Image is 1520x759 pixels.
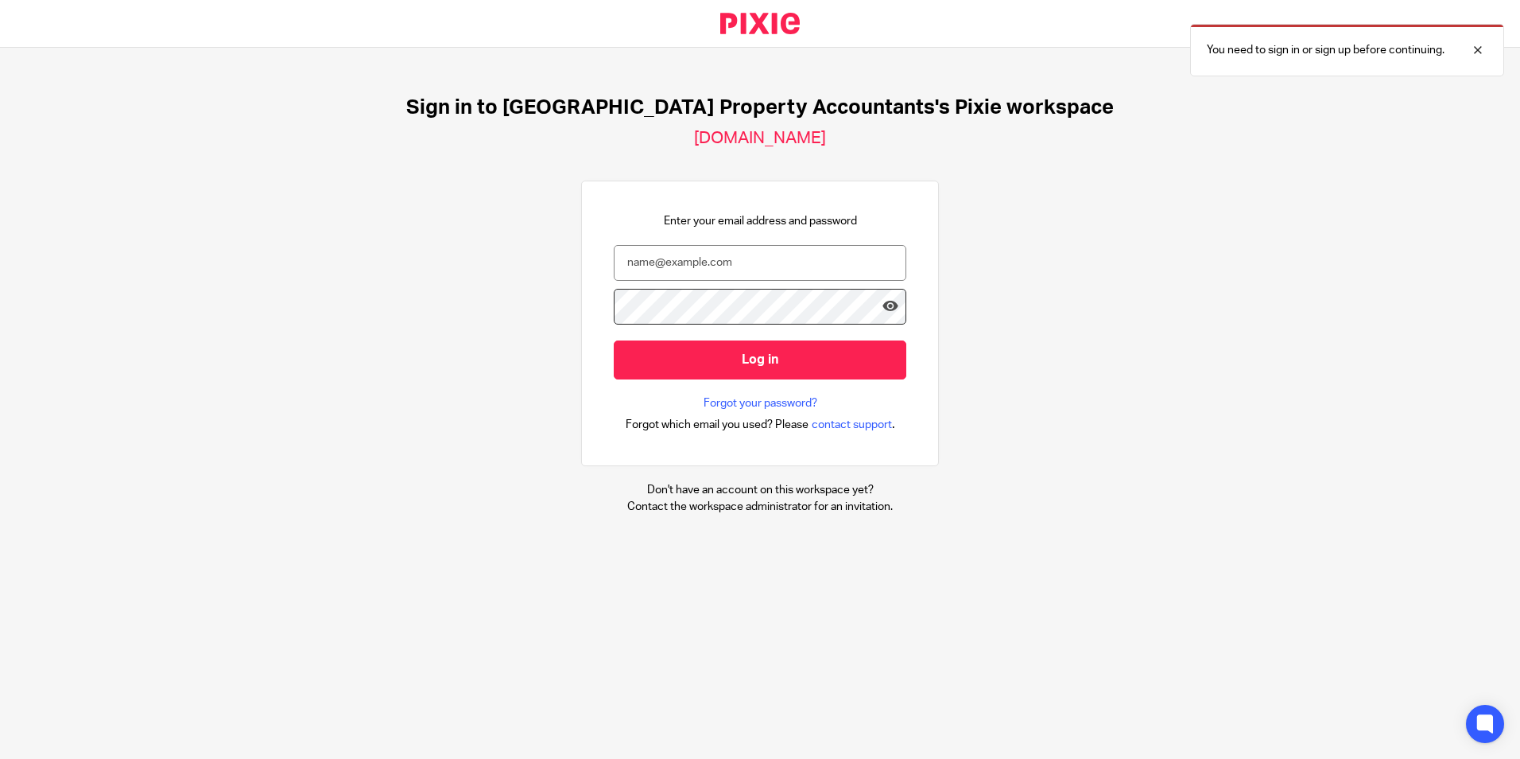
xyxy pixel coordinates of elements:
[664,213,857,229] p: Enter your email address and password
[406,95,1114,120] h1: Sign in to [GEOGRAPHIC_DATA] Property Accountants's Pixie workspace
[1207,42,1444,58] p: You need to sign in or sign up before continuing.
[614,341,906,379] input: Log in
[812,417,892,433] span: contact support
[627,499,893,515] p: Contact the workspace administrator for an invitation.
[704,395,817,411] a: Forgot your password?
[626,417,808,433] span: Forgot which email you used? Please
[626,415,895,434] div: .
[694,128,826,149] h2: [DOMAIN_NAME]
[614,245,906,281] input: name@example.com
[627,482,893,498] p: Don't have an account on this workspace yet?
